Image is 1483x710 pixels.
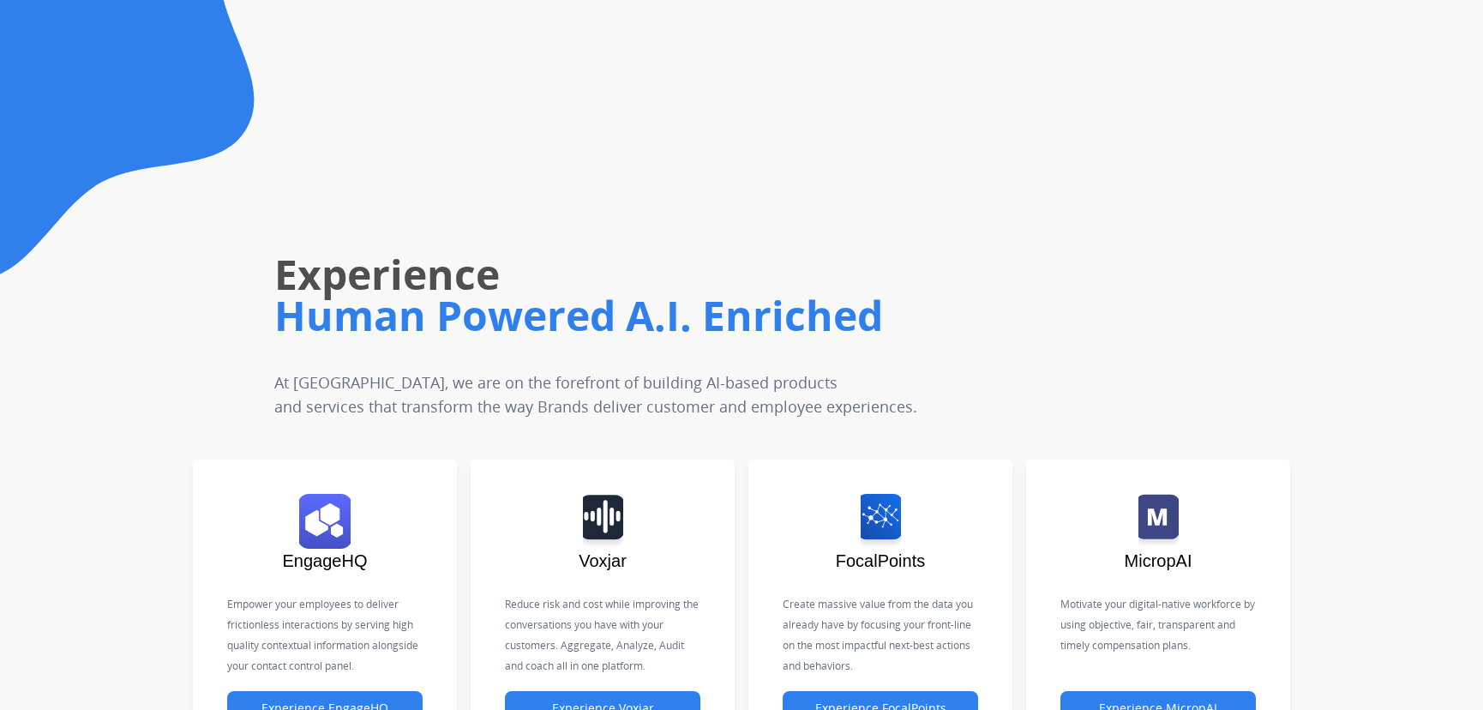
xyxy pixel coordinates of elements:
[579,551,627,570] span: Voxjar
[1060,594,1256,656] p: Motivate your digital-native workforce by using objective, fair, transparent and timely compensat...
[227,594,423,677] p: Empower your employees to deliver frictionless interactions by serving high quality contextual in...
[505,594,700,677] p: Reduce risk and cost while improving the conversations you have with your customers. Aggregate, A...
[274,288,1053,343] h1: Human Powered A.I. Enriched
[1138,494,1179,549] img: logo
[283,551,368,570] span: EngageHQ
[299,494,351,549] img: logo
[783,594,978,677] p: Create massive value from the data you already have by focusing your front-line on the most impac...
[274,370,943,418] p: At [GEOGRAPHIC_DATA], we are on the forefront of building AI-based products and services that tra...
[274,247,1053,302] h1: Experience
[1125,551,1192,570] span: MicropAI
[836,551,926,570] span: FocalPoints
[861,494,901,549] img: logo
[583,494,623,549] img: logo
